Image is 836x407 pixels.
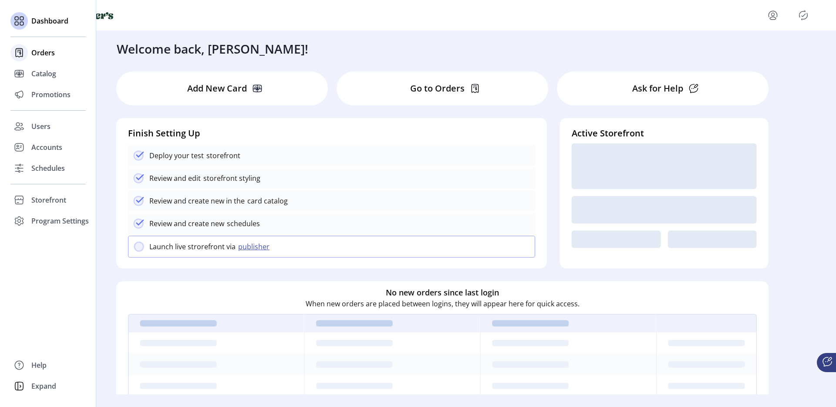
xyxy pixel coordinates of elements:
[31,47,55,58] span: Orders
[31,216,89,226] span: Program Settings
[386,287,499,298] h6: No new orders since last login
[31,16,68,26] span: Dashboard
[31,142,62,153] span: Accounts
[410,82,465,95] p: Go to Orders
[306,298,580,309] p: When new orders are placed between logins, they will appear here for quick access.
[149,218,224,229] p: Review and create new
[31,121,51,132] span: Users
[149,241,236,252] p: Launch live strorefront via
[245,196,288,206] p: card catalog
[187,82,247,95] p: Add New Card
[632,82,683,95] p: Ask for Help
[117,40,308,58] h3: Welcome back, [PERSON_NAME]!
[201,173,260,183] p: storefront styling
[224,218,260,229] p: schedules
[128,127,535,140] h4: Finish Setting Up
[31,89,71,100] span: Promotions
[149,173,201,183] p: Review and edit
[31,163,65,173] span: Schedules
[236,241,275,252] button: publisher
[31,381,56,391] span: Expand
[204,150,240,161] p: storefront
[149,196,245,206] p: Review and create new in the
[149,150,204,161] p: Deploy your test
[31,195,66,205] span: Storefront
[572,127,757,140] h4: Active Storefront
[796,8,810,22] button: Publisher Panel
[31,360,47,370] span: Help
[31,68,56,79] span: Catalog
[766,8,780,22] button: menu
